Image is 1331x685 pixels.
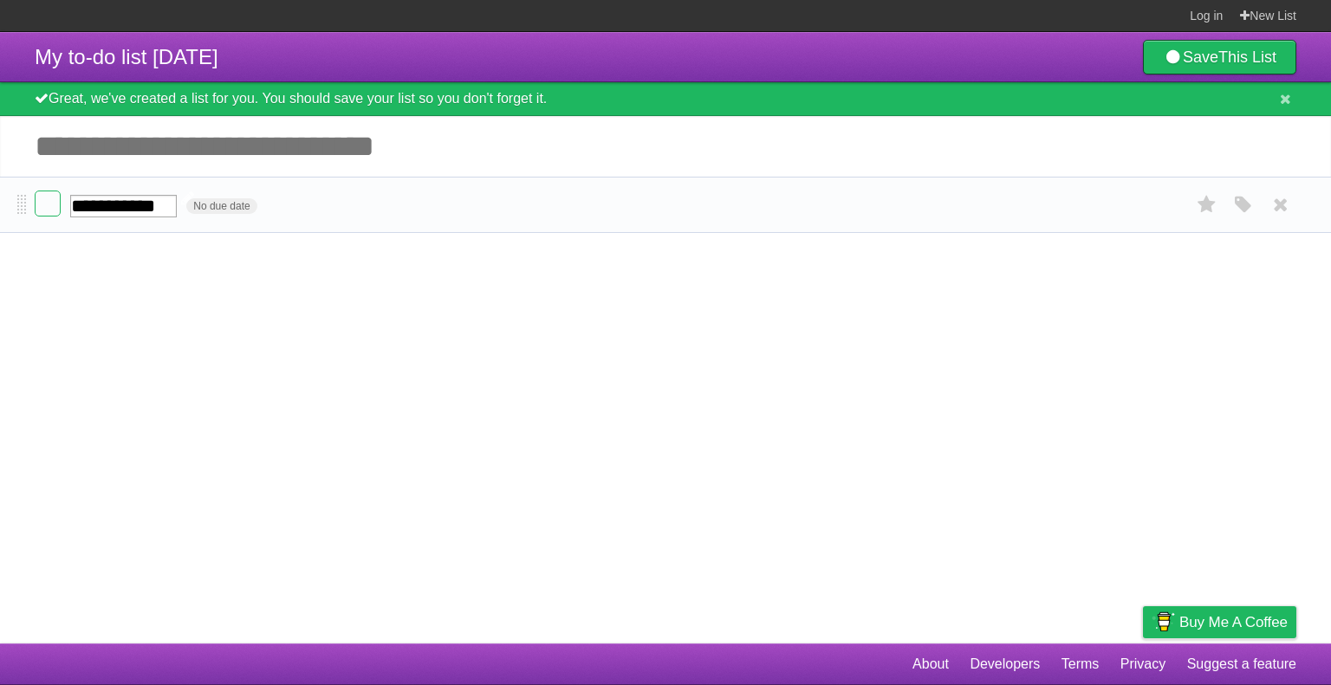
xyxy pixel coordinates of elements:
label: Star task [1191,191,1224,219]
span: Buy me a coffee [1179,607,1288,637]
a: Privacy [1120,648,1165,681]
a: SaveThis List [1143,40,1296,74]
a: Terms [1062,648,1100,681]
a: Developers [970,648,1040,681]
a: Suggest a feature [1187,648,1296,681]
span: My to-do list [DATE] [35,45,218,68]
label: Done [35,191,61,216]
span: No due date [186,198,256,214]
a: Buy me a coffee [1143,606,1296,638]
b: This List [1218,48,1276,66]
a: About [912,648,949,681]
img: Buy me a coffee [1152,607,1175,637]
